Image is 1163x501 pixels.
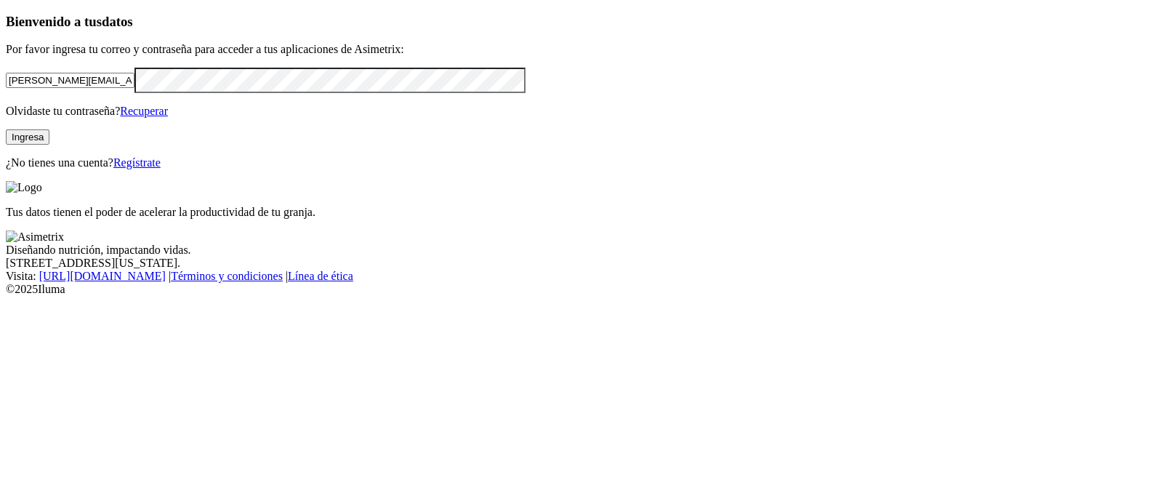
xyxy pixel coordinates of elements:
[171,270,283,282] a: Términos y condiciones
[6,283,1157,296] div: © 2025 Iluma
[120,105,168,117] a: Recuperar
[6,14,1157,30] h3: Bienvenido a tus
[102,14,133,29] span: datos
[6,156,1157,169] p: ¿No tienes una cuenta?
[6,206,1157,219] p: Tus datos tienen el poder de acelerar la productividad de tu granja.
[6,244,1157,257] div: Diseñando nutrición, impactando vidas.
[6,105,1157,118] p: Olvidaste tu contraseña?
[288,270,353,282] a: Línea de ética
[6,129,49,145] button: Ingresa
[6,257,1157,270] div: [STREET_ADDRESS][US_STATE].
[39,270,166,282] a: [URL][DOMAIN_NAME]
[6,43,1157,56] p: Por favor ingresa tu correo y contraseña para acceder a tus aplicaciones de Asimetrix:
[6,73,134,88] input: Tu correo
[6,270,1157,283] div: Visita : | |
[6,231,64,244] img: Asimetrix
[6,181,42,194] img: Logo
[113,156,161,169] a: Regístrate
